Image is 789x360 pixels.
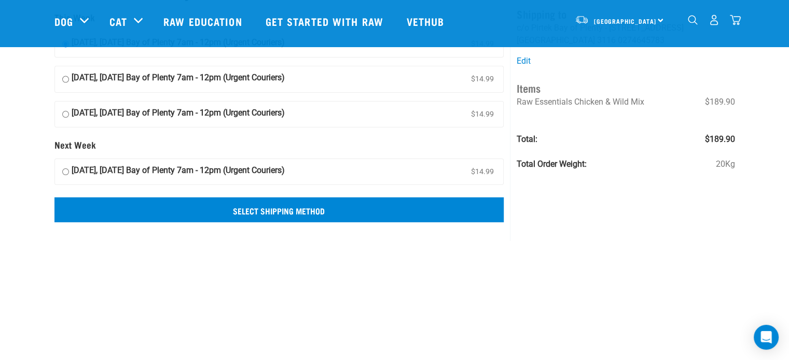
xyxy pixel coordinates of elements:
img: user.png [709,15,719,25]
strong: Total Order Weight: [517,159,587,169]
a: Raw Education [153,1,255,42]
input: [DATE], [DATE] Bay of Plenty 7am - 12pm (Urgent Couriers) $14.99 [62,164,69,180]
span: Raw Essentials Chicken & Wild Mix [517,97,644,107]
strong: Total: [517,134,537,144]
a: Vethub [396,1,458,42]
a: Get started with Raw [255,1,396,42]
img: van-moving.png [575,15,589,24]
div: Open Intercom Messenger [754,325,779,350]
span: 20Kg [715,158,735,170]
img: home-icon-1@2x.png [688,15,698,25]
h4: Items [517,80,735,96]
a: Cat [109,13,127,29]
input: [DATE], [DATE] Bay of Plenty 7am - 12pm (Urgent Couriers) $14.99 [62,71,69,87]
strong: [DATE], [DATE] Bay of Plenty 7am - 12pm (Urgent Couriers) [72,164,285,180]
strong: [DATE], [DATE] Bay of Plenty 7am - 12pm (Urgent Couriers) [72,71,285,87]
input: [DATE], [DATE] Bay of Plenty 7am - 12pm (Urgent Couriers) $14.99 [62,107,69,122]
input: Select Shipping Method [54,197,504,222]
h5: Next Week [54,140,504,150]
span: $14.99 [469,164,496,180]
span: $14.99 [469,71,496,87]
span: $14.99 [469,107,496,122]
strong: [DATE], [DATE] Bay of Plenty 7am - 12pm (Urgent Couriers) [72,107,285,122]
span: $189.90 [704,133,735,146]
span: [GEOGRAPHIC_DATA] [594,19,657,23]
span: $189.90 [704,96,735,108]
a: Edit [517,56,531,66]
img: home-icon@2x.png [730,15,741,25]
a: Dog [54,13,73,29]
